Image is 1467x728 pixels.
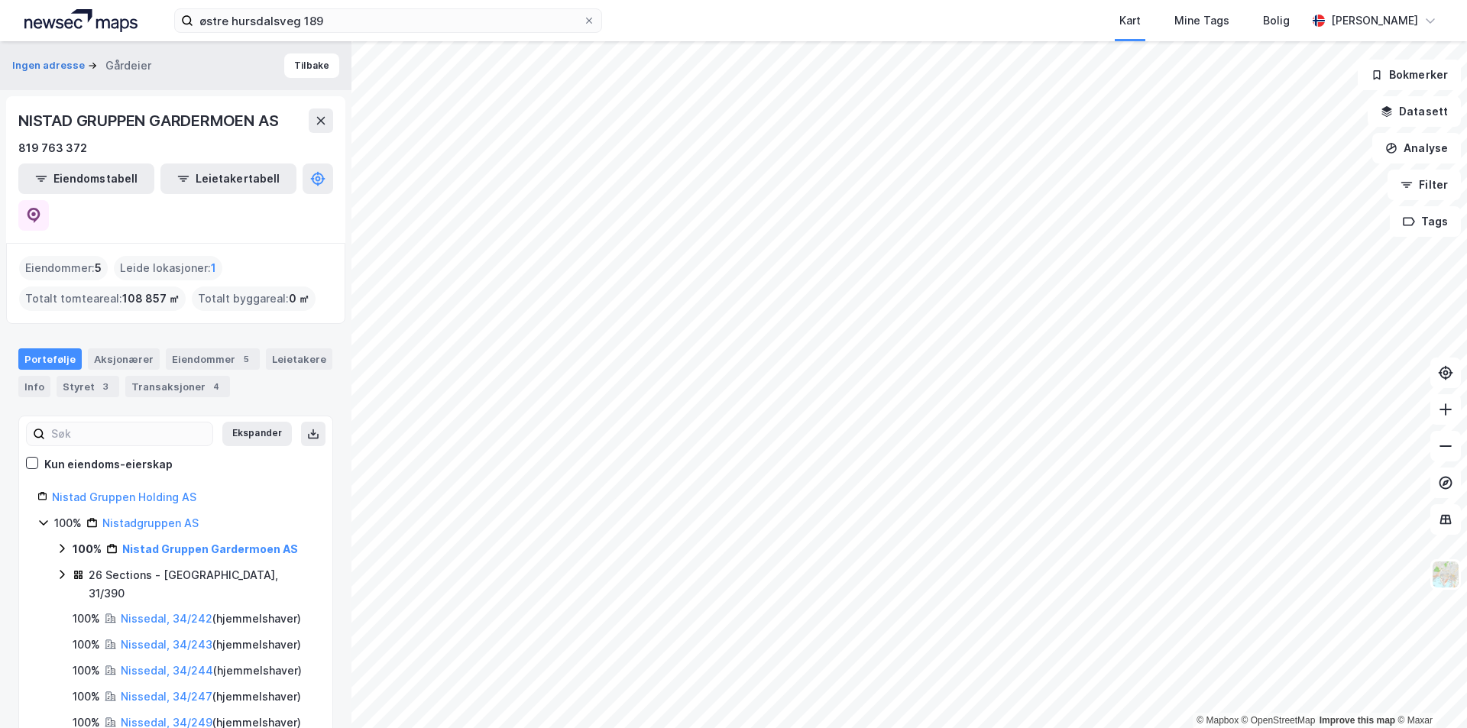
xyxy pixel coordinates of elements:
[1331,11,1418,30] div: [PERSON_NAME]
[54,514,82,532] div: 100%
[125,376,230,397] div: Transaksjoner
[122,290,180,308] span: 108 857 ㎡
[289,290,309,308] span: 0 ㎡
[121,636,301,654] div: ( hjemmelshaver )
[1174,11,1229,30] div: Mine Tags
[1242,715,1316,726] a: OpenStreetMap
[95,259,102,277] span: 5
[18,348,82,370] div: Portefølje
[73,610,100,628] div: 100%
[121,664,213,677] a: Nissedal, 34/244
[166,348,260,370] div: Eiendommer
[19,256,108,280] div: Eiendommer :
[102,516,199,529] a: Nistadgruppen AS
[88,348,160,370] div: Aksjonærer
[284,53,339,78] button: Tilbake
[45,422,212,445] input: Søk
[1320,715,1395,726] a: Improve this map
[18,376,50,397] div: Info
[73,540,102,558] div: 100%
[89,566,314,603] div: 26 Sections - [GEOGRAPHIC_DATA], 31/390
[1388,170,1461,200] button: Filter
[266,348,332,370] div: Leietakere
[1263,11,1290,30] div: Bolig
[57,376,119,397] div: Styret
[52,490,196,503] a: Nistad Gruppen Holding AS
[1372,133,1461,163] button: Analyse
[121,688,301,706] div: ( hjemmelshaver )
[1358,60,1461,90] button: Bokmerker
[121,638,212,651] a: Nissedal, 34/243
[73,662,100,680] div: 100%
[121,662,302,680] div: ( hjemmelshaver )
[209,379,224,394] div: 4
[1197,715,1239,726] a: Mapbox
[73,688,100,706] div: 100%
[1390,206,1461,237] button: Tags
[12,58,88,73] button: Ingen adresse
[1391,655,1467,728] iframe: Chat Widget
[238,351,254,367] div: 5
[18,139,87,157] div: 819 763 372
[121,612,212,625] a: Nissedal, 34/242
[222,422,292,446] button: Ekspander
[121,610,301,628] div: ( hjemmelshaver )
[122,542,298,555] a: Nistad Gruppen Gardermoen AS
[114,256,222,280] div: Leide lokasjoner :
[192,286,316,311] div: Totalt byggareal :
[1368,96,1461,127] button: Datasett
[44,455,173,474] div: Kun eiendoms-eierskap
[121,690,212,703] a: Nissedal, 34/247
[18,163,154,194] button: Eiendomstabell
[24,9,138,32] img: logo.a4113a55bc3d86da70a041830d287a7e.svg
[160,163,296,194] button: Leietakertabell
[19,286,186,311] div: Totalt tomteareal :
[211,259,216,277] span: 1
[73,636,100,654] div: 100%
[1431,560,1460,589] img: Z
[98,379,113,394] div: 3
[1119,11,1141,30] div: Kart
[105,57,151,75] div: Gårdeier
[193,9,583,32] input: Søk på adresse, matrikkel, gårdeiere, leietakere eller personer
[18,108,281,133] div: NISTAD GRUPPEN GARDERMOEN AS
